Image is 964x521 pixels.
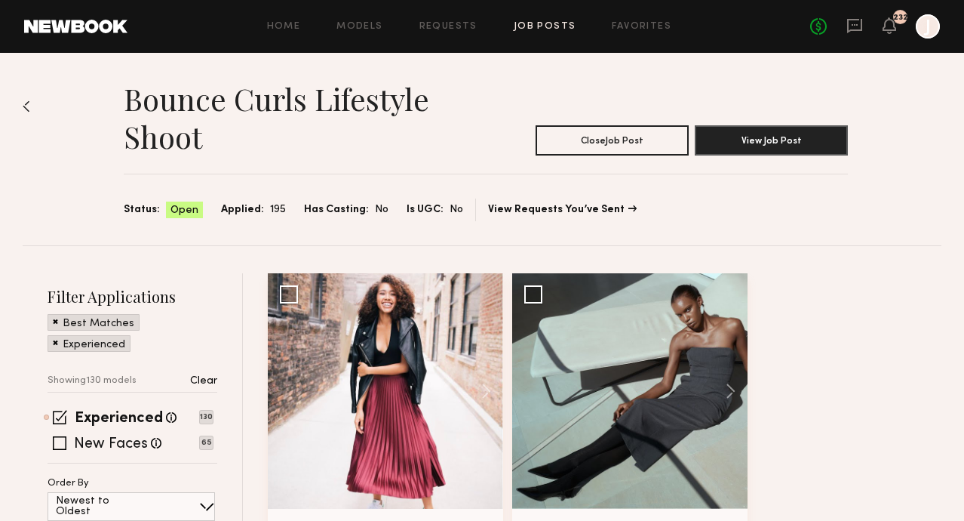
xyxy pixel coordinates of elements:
span: Is UGC: [407,202,444,218]
img: Back to previous page [23,100,30,113]
span: Status: [124,202,160,218]
button: View Job Post [695,125,848,156]
a: Requests [419,22,477,32]
h1: Bounce Curls Lifestyle Shoot [124,80,510,156]
p: Experienced [63,340,125,350]
p: Showing 130 models [48,376,137,386]
a: Models [336,22,382,32]
span: Open [170,203,198,218]
a: Job Posts [514,22,576,32]
span: No [450,202,463,218]
label: New Faces [74,437,148,452]
a: Home [267,22,301,32]
p: 130 [199,410,213,424]
span: Applied: [221,202,264,218]
p: 65 [199,436,213,450]
button: CloseJob Post [536,125,689,156]
a: J [916,14,940,39]
a: Favorites [612,22,671,32]
label: Experienced [75,412,163,427]
p: Best Matches [63,319,134,329]
p: Newest to Oldest [56,496,146,517]
h2: Filter Applications [48,286,217,307]
span: Has Casting: [304,202,369,218]
div: 232 [893,14,908,22]
p: Clear [190,376,217,387]
p: Order By [48,479,89,489]
span: No [375,202,388,218]
span: 195 [270,202,286,218]
a: View Requests You’ve Sent [488,205,637,215]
